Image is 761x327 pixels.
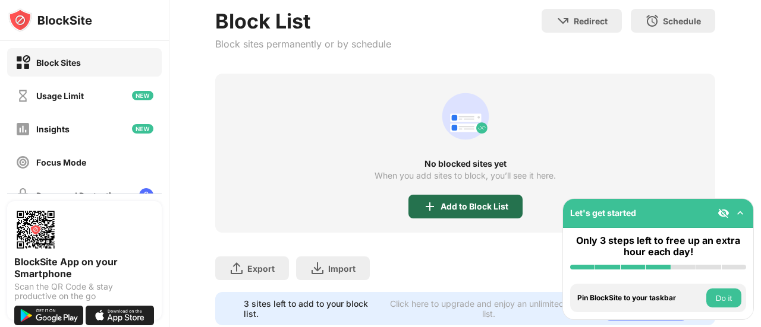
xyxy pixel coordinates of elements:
div: When you add sites to block, you’ll see it here. [375,171,556,180]
div: Insights [36,124,70,134]
img: lock-menu.svg [139,188,153,202]
div: Export [247,263,275,274]
img: download-on-the-app-store.svg [86,306,155,325]
img: insights-off.svg [15,122,30,136]
img: eye-not-visible.svg [718,207,729,219]
div: Add to Block List [441,202,508,211]
div: Redirect [574,16,608,26]
div: BlockSite App on your Smartphone [14,256,155,280]
div: Let's get started [570,208,636,218]
img: block-on.svg [15,55,30,70]
div: 3 sites left to add to your block list. [244,299,379,319]
div: Import [328,263,356,274]
div: animation [437,88,494,145]
img: get-it-on-google-play.svg [14,306,83,325]
div: No blocked sites yet [215,159,715,169]
img: password-protection-off.svg [15,188,30,203]
img: time-usage-off.svg [15,88,30,103]
div: Scan the QR Code & stay productive on the go [14,282,155,301]
button: Do it [706,288,741,307]
div: Focus Mode [36,157,86,167]
div: Block Sites [36,58,81,68]
div: Block sites permanently or by schedule [215,38,391,50]
div: Schedule [663,16,701,26]
img: new-icon.svg [132,124,153,134]
div: Only 3 steps left to free up an extra hour each day! [570,235,746,258]
img: options-page-qr-code.png [14,208,57,251]
img: focus-off.svg [15,155,30,170]
div: Block List [215,9,391,33]
img: omni-setup-toggle.svg [734,207,746,219]
div: Password Protection [36,191,122,201]
div: Pin BlockSite to your taskbar [577,294,703,302]
div: Usage Limit [36,91,84,101]
img: new-icon.svg [132,91,153,100]
div: Click here to upgrade and enjoy an unlimited block list. [386,299,591,319]
img: logo-blocksite.svg [8,8,92,32]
